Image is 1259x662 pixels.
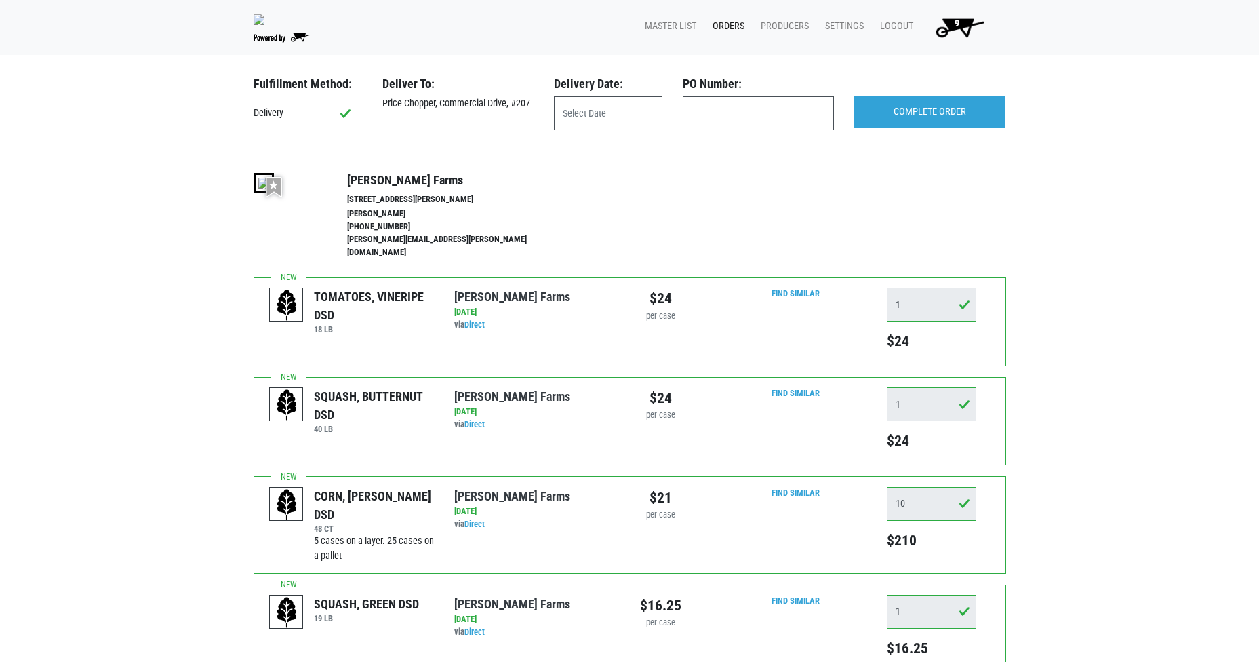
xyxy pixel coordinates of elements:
img: Cart [930,14,990,41]
a: Direct [464,319,485,330]
div: SQUASH, BUTTERNUT DSD [314,387,434,424]
a: Find Similar [772,288,820,298]
a: Producers [750,14,814,39]
a: [PERSON_NAME] Farms [454,290,570,304]
img: placeholder-variety-43d6402dacf2d531de610a020419775a.svg [270,488,304,522]
a: Direct [464,627,485,637]
a: Find Similar [772,488,820,498]
div: per case [640,409,681,422]
div: via [454,319,619,332]
h5: $16.25 [887,640,976,657]
li: [PERSON_NAME][EMAIL_ADDRESS][PERSON_NAME][DOMAIN_NAME] [347,233,556,259]
h5: $24 [887,432,976,450]
li: [PHONE_NUMBER] [347,220,556,233]
h4: [PERSON_NAME] Farms [347,173,556,188]
h5: $24 [887,332,976,350]
h6: 19 LB [314,613,419,623]
div: [DATE] [454,505,619,518]
div: via [454,418,619,431]
a: Logout [869,14,919,39]
div: $24 [640,288,681,309]
div: $24 [640,387,681,409]
span: 5 cases on a layer. 25 cases on a pallet [314,535,434,562]
div: per case [640,310,681,323]
input: Qty [887,487,976,521]
img: original-fc7597fdc6adbb9d0e2ae620e786d1a2.jpg [254,14,264,25]
h3: PO Number: [683,77,834,92]
div: Price Chopper, Commercial Drive, #207 [372,96,544,111]
a: [PERSON_NAME] Farms [454,597,570,611]
h5: $210 [887,532,976,549]
a: Settings [814,14,869,39]
input: Qty [887,595,976,629]
a: Master List [634,14,702,39]
span: 9 [955,18,959,29]
a: [PERSON_NAME] Farms [454,389,570,404]
div: $21 [640,487,681,509]
div: [DATE] [454,613,619,626]
img: thumbnail-8a08f3346781c529aa742b86dead986c.jpg [254,173,274,193]
div: per case [640,509,681,522]
input: Qty [887,387,976,421]
div: [DATE] [454,306,619,319]
li: [STREET_ADDRESS][PERSON_NAME] [347,193,556,206]
h6: 40 LB [314,424,434,434]
a: Find Similar [772,388,820,398]
div: TOMATOES, VINERIPE DSD [314,288,434,324]
h3: Delivery Date: [554,77,662,92]
h6: 48 CT [314,524,434,534]
input: Qty [887,288,976,322]
div: via [454,626,619,639]
div: per case [640,617,681,629]
h6: 18 LB [314,324,434,334]
a: Direct [464,419,485,429]
img: placeholder-variety-43d6402dacf2d531de610a020419775a.svg [270,288,304,322]
div: SQUASH, GREEN DSD [314,595,419,613]
div: $16.25 [640,595,681,617]
input: Select Date [554,96,662,130]
a: 9 [919,14,995,41]
li: [PERSON_NAME] [347,208,556,220]
img: placeholder-variety-43d6402dacf2d531de610a020419775a.svg [270,596,304,629]
div: [DATE] [454,406,619,418]
input: COMPLETE ORDER [854,96,1005,128]
img: Powered by Big Wheelbarrow [254,33,310,43]
div: CORN, [PERSON_NAME] DSD [314,487,434,524]
a: [PERSON_NAME] Farms [454,489,570,503]
div: via [454,518,619,531]
a: Orders [702,14,750,39]
a: Direct [464,519,485,529]
h3: Fulfillment Method: [254,77,362,92]
a: Find Similar [772,596,820,606]
img: placeholder-variety-43d6402dacf2d531de610a020419775a.svg [270,388,304,422]
h3: Deliver To: [382,77,534,92]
